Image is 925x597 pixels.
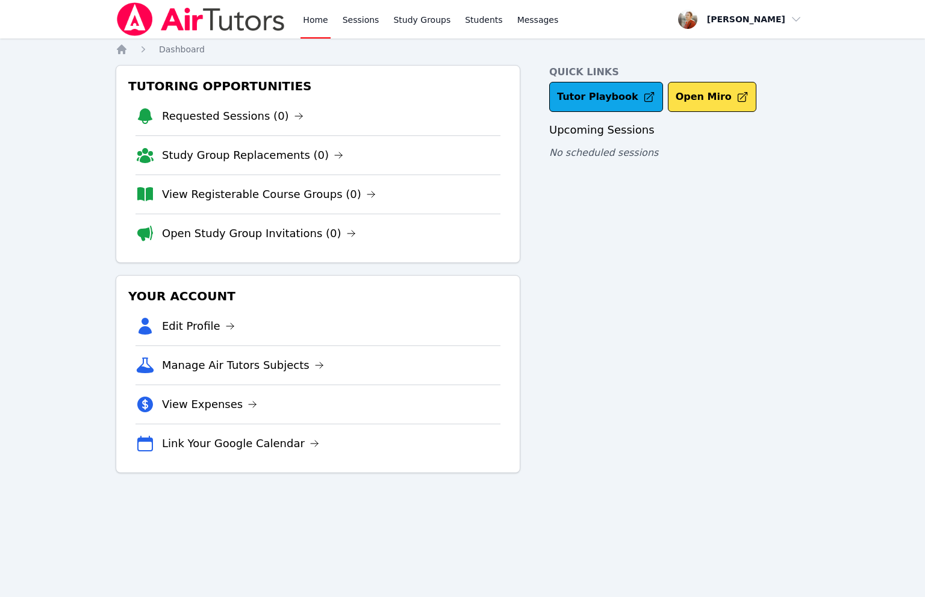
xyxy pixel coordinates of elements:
h4: Quick Links [549,65,809,79]
a: Edit Profile [162,318,235,335]
a: View Expenses [162,396,257,413]
a: Open Study Group Invitations (0) [162,225,356,242]
span: No scheduled sessions [549,147,658,158]
a: Study Group Replacements (0) [162,147,343,164]
img: Air Tutors [116,2,286,36]
h3: Tutoring Opportunities [126,75,510,97]
a: Requested Sessions (0) [162,108,304,125]
a: Tutor Playbook [549,82,663,112]
a: Link Your Google Calendar [162,435,319,452]
span: Messages [517,14,559,26]
button: Open Miro [668,82,756,112]
span: Dashboard [159,45,205,54]
a: View Registerable Course Groups (0) [162,186,376,203]
h3: Upcoming Sessions [549,122,809,138]
a: Dashboard [159,43,205,55]
a: Manage Air Tutors Subjects [162,357,324,374]
h3: Your Account [126,285,510,307]
nav: Breadcrumb [116,43,809,55]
